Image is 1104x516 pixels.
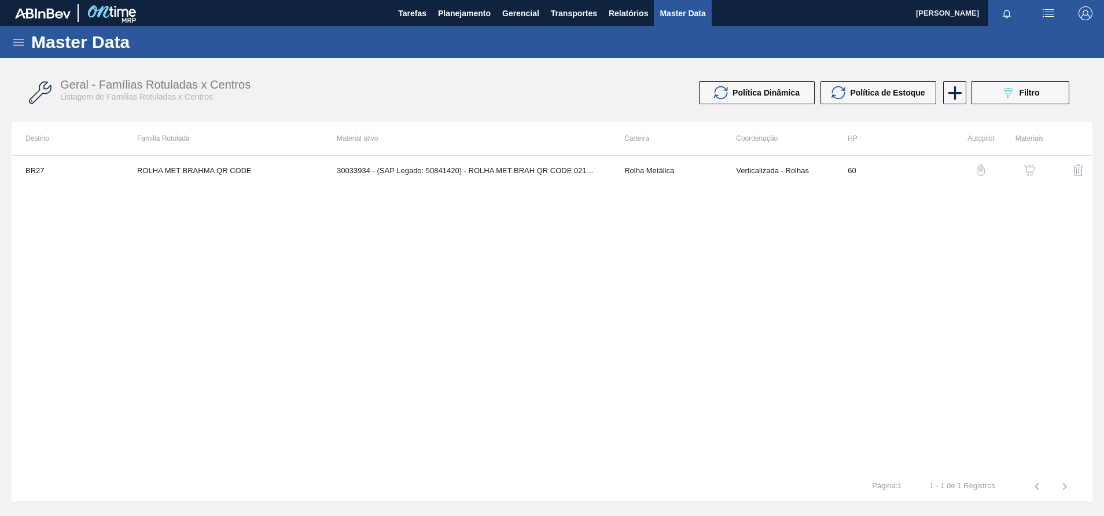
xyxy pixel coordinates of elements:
td: Rolha Metálica [610,156,722,185]
th: Coordenação [722,122,834,155]
div: Filtrar Família Rotulada x Centro [965,81,1075,104]
th: HP [834,122,945,155]
button: auto-pilot-icon [967,156,995,184]
div: Nova Família Rotulada x Centro [942,81,965,104]
div: Configuração Auto Pilot [951,156,995,184]
th: Material ativo [323,122,610,155]
h1: Master Data [31,35,237,49]
th: Família Rotulada [123,122,323,155]
img: Logout [1079,6,1092,20]
th: Carteira [610,122,722,155]
img: shopping-cart-icon [1024,164,1035,176]
td: Página : 1 [858,472,915,491]
button: Notificações [988,5,1025,21]
td: 1 - 1 de 1 Registros [916,472,1009,491]
div: Ver Materiais [1000,156,1044,184]
button: delete-icon [1065,156,1092,184]
div: Atualizar Política Dinâmica [699,81,820,104]
button: Política de Estoque [820,81,936,104]
span: Gerencial [502,6,539,20]
th: Destino [12,122,123,155]
span: Tarefas [398,6,426,20]
td: 60 [834,156,945,185]
img: userActions [1042,6,1055,20]
span: Transportes [551,6,597,20]
button: Política Dinâmica [699,81,815,104]
td: 30033934 - (SAP Legado: 50841420) - ROLHA MET BRAH QR CODE 021CX105 [323,156,610,185]
span: Planejamento [438,6,491,20]
span: Listagem de Famílias Rotuladas x Centros [60,92,213,101]
th: Materiais [995,122,1044,155]
td: Verticalizada - Rolhas [722,156,834,185]
td: BR27 [12,156,123,185]
th: Autopilot [945,122,995,155]
span: Relatórios [609,6,648,20]
span: Geral - Famílias Rotuladas x Centros [60,78,251,91]
span: Master Data [660,6,705,20]
span: Política Dinâmica [733,88,800,97]
div: Excluir Família Rotulada X Centro [1049,156,1092,184]
div: Atualizar Política de Estoque em Massa [820,81,942,104]
button: shopping-cart-icon [1015,156,1043,184]
span: Política de Estoque [850,88,925,97]
img: delete-icon [1072,163,1085,177]
img: TNhmsLtSVTkK8tSr43FrP2fwEKptu5GPRR3wAAAABJRU5ErkJggg== [15,8,71,19]
td: ROLHA MET BRAHMA QR CODE [123,156,323,185]
img: auto-pilot-icon [975,164,987,176]
span: Filtro [1020,88,1040,97]
button: Filtro [971,81,1069,104]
